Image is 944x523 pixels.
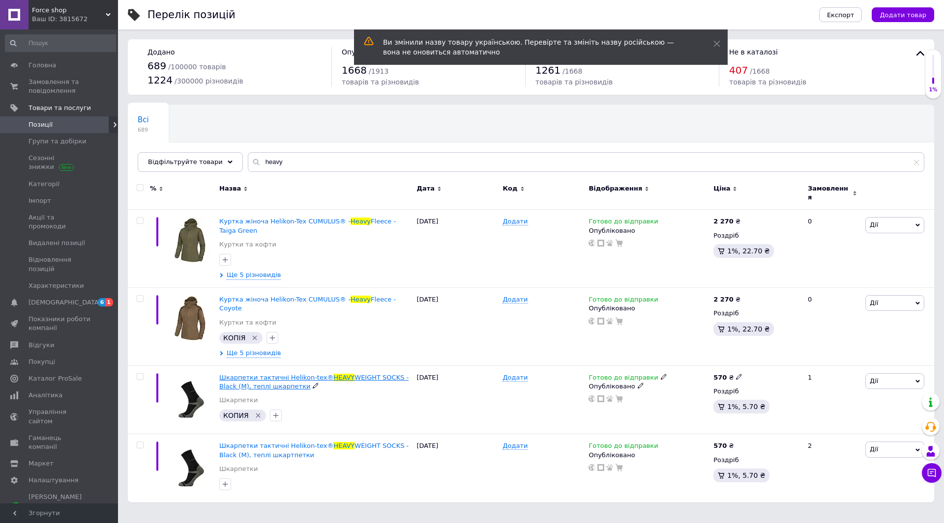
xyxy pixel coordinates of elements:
[219,442,333,449] span: Шкарпетки тактичні Helikon-tex®
[819,7,862,22] button: Експорт
[535,64,560,76] span: 1261
[29,434,91,451] span: Гаманець компанії
[727,325,769,333] span: 1%, 22.70 ₴
[727,471,766,479] span: 1%, 5.70 ₴
[713,309,799,318] div: Роздріб
[713,295,740,304] div: ₴
[227,349,281,358] span: Ще 5 різновидів
[502,374,528,382] span: Додати
[414,210,500,288] div: [DATE]
[147,60,166,72] span: 689
[589,226,708,235] div: Опубліковано
[29,358,55,366] span: Покупці
[713,442,727,449] b: 570
[29,341,54,350] span: Відгуки
[219,218,396,234] a: Куртка жіноча Helikon-Tex CUMULUS® -HeavyFleece - Taiga Green
[870,377,878,385] span: Дії
[32,15,118,24] div: Ваш ID: 3815672
[219,296,351,303] span: Куртка жіноча Helikon-Tex CUMULUS® -
[589,374,658,384] span: Готово до відправки
[880,11,926,19] span: Додати товар
[219,218,396,234] span: Fleece - Taiga Green
[535,78,613,86] span: товарів та різновидів
[870,445,878,453] span: Дії
[808,184,850,202] span: Замовлення
[167,441,214,489] img: Тактические теплые носки Helikon-tex® HEAVYWEIGHT SOCKS - Black (М), зимние военные носки
[333,442,354,449] span: HEAVY
[589,442,658,452] span: Готово до відправки
[383,37,689,57] div: Ви змінили назву товару українською. Перевірте та змініть назву російською — вона не оновиться ав...
[727,403,766,411] span: 1%, 5.70 ₴
[29,476,79,485] span: Налаштування
[147,10,236,20] div: Перелік позицій
[729,64,748,76] span: 407
[729,78,806,86] span: товарів та різновидів
[148,158,223,165] span: Відфільтруйте товари
[167,295,214,342] img: Куртка женская Helikon-Tex CUMULUS® - Heavy Fleece - Coyote
[589,218,658,228] span: Готово до відправки
[713,217,740,226] div: ₴
[223,412,249,419] span: КОПИЯ
[29,459,54,468] span: Маркет
[802,288,863,366] div: 0
[138,126,149,134] span: 689
[147,48,175,56] span: Додано
[713,441,734,450] div: ₴
[29,137,87,146] span: Групи та добірки
[870,221,878,228] span: Дії
[29,78,91,95] span: Замовлення та повідомлення
[219,218,351,225] span: Куртка жіноча Helikon-Tex CUMULUS® -
[175,77,243,85] span: / 300000 різновидів
[802,434,863,502] div: 2
[147,74,173,86] span: 1224
[713,373,742,382] div: ₴
[351,218,371,225] span: Heavy
[219,374,333,381] span: Шкарпетки тактичні Helikon-tex®
[416,184,435,193] span: Дата
[168,63,226,71] span: / 100000 товарів
[5,34,116,52] input: Пошук
[502,218,528,225] span: Додати
[29,493,91,520] span: [PERSON_NAME] та рахунки
[342,48,392,56] span: Опубліковано
[502,184,517,193] span: Код
[219,318,276,327] a: Куртки та кофти
[251,334,259,342] svg: Видалити мітку
[29,104,91,112] span: Товари та послуги
[922,463,942,483] button: Чат з покупцем
[219,296,396,312] a: Куртка жіноча Helikon-Tex CUMULUS® -HeavyFleece - Coyote
[29,408,91,425] span: Управління сайтом
[219,442,409,458] a: Шкарпетки тактичні Helikon-tex®HEAVYWEIGHT SOCKS - Black (М), теплі шкартпетки
[29,239,85,248] span: Видалені позиції
[713,374,727,381] b: 570
[29,180,59,189] span: Категорії
[150,184,156,193] span: %
[713,456,799,465] div: Роздріб
[589,184,642,193] span: Відображення
[223,334,245,342] span: КОПІЯ
[167,373,214,420] img: Тактические теплые носки Helikon-tex® HEAVYWEIGHT SOCKS - Black (L), военные зимние носки
[98,298,106,306] span: 6
[219,240,276,249] a: Куртки та кофти
[414,434,500,502] div: [DATE]
[925,86,941,93] div: 1%
[872,7,934,22] button: Додати товар
[105,298,113,306] span: 1
[342,78,419,86] span: товарів та різновидів
[713,387,799,396] div: Роздріб
[414,365,500,434] div: [DATE]
[713,296,734,303] b: 2 270
[167,217,214,264] img: Куртка женская Helikon-Tex CUMULUS® - Heavy Fleece - Taiga Green
[219,442,409,458] span: WEIGHT SOCKS - Black (М), теплі шкартпетки
[729,48,778,56] span: Не в каталозі
[219,374,409,390] a: Шкарпетки тактичні Helikon-tex®HEAVYWEIGHT SOCKS - Black (М), теплі шкарпетки
[227,271,281,280] span: Ще 5 різновидів
[248,152,924,172] input: Пошук по назві позиції, артикулу і пошуковим запитам
[29,255,91,273] span: Відновлення позицій
[29,298,101,307] span: [DEMOGRAPHIC_DATA]
[219,396,258,405] a: Шкарпетки
[219,184,241,193] span: Назва
[32,6,106,15] span: Force shop
[562,67,582,75] span: / 1668
[727,247,769,255] span: 1%, 22.70 ₴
